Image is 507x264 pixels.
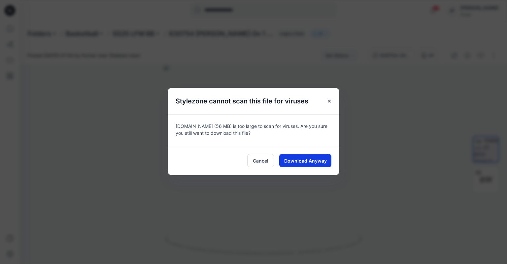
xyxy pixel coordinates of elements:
[247,154,274,167] button: Cancel
[253,157,268,164] span: Cancel
[279,154,331,167] button: Download Anyway
[168,88,316,114] h5: Stylezone cannot scan this file for viruses
[323,95,335,107] button: Close
[168,114,339,146] div: [DOMAIN_NAME] (56 MB) is too large to scan for viruses. Are you sure you still want to download t...
[284,157,327,164] span: Download Anyway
